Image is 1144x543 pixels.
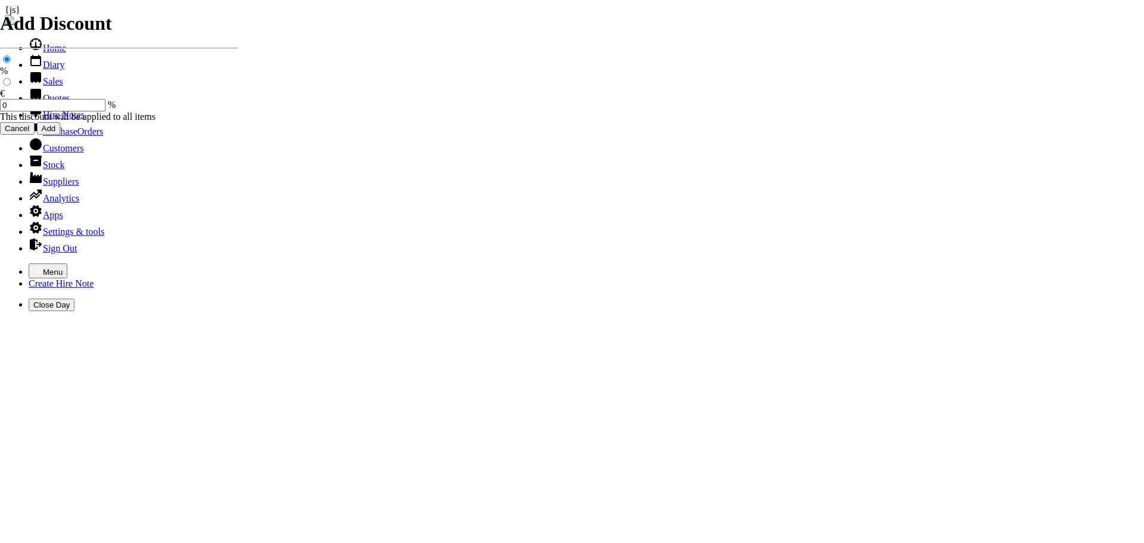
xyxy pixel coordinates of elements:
[29,278,94,288] a: Create Hire Note
[29,160,64,170] a: Stock
[29,170,1139,187] li: Suppliers
[3,55,11,63] input: %
[29,243,77,253] a: Sign Out
[3,78,11,86] input: €
[29,154,1139,170] li: Stock
[29,70,1139,87] li: Sales
[29,176,79,187] a: Suppliers
[29,299,74,311] button: Close Day
[29,143,83,153] a: Customers
[29,226,104,237] a: Settings & tools
[37,122,61,135] input: Add
[29,193,79,203] a: Analytics
[29,210,63,220] a: Apps
[5,5,1139,15] div: js
[29,263,67,278] button: Menu
[108,100,116,110] span: %
[29,104,1139,120] li: Hire Notes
